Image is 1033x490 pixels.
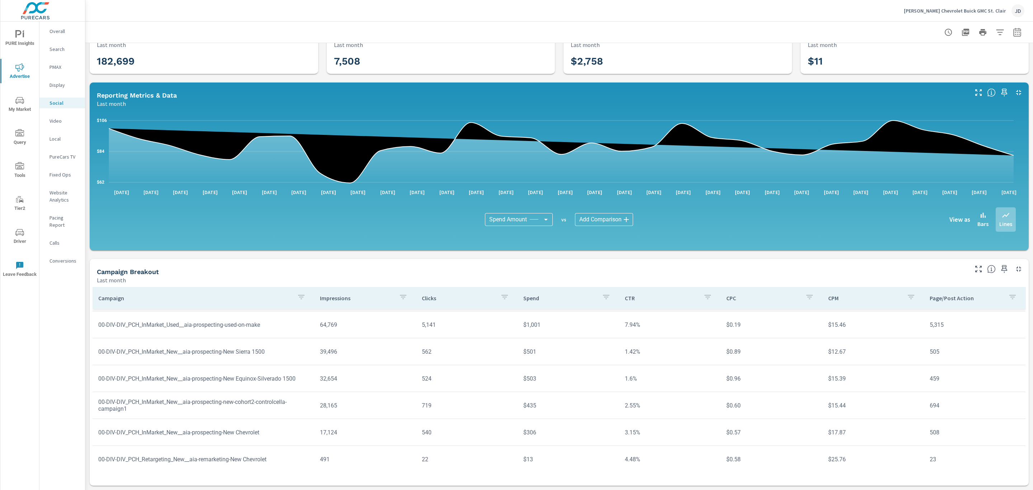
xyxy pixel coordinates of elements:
button: Print Report [976,25,990,39]
text: $106 [97,118,107,123]
td: $501 [518,343,619,361]
p: [DATE] [138,189,164,196]
td: 00-DIV-DIV_PCH_InMarket_New__aia-prospecting-New Equinox-Silverado 1500 [93,369,314,388]
text: $84 [97,149,104,154]
p: Conversions [49,257,79,264]
p: [DATE] [641,189,666,196]
text: $62 [97,180,104,185]
td: $25.76 [822,450,924,468]
td: $503 [518,369,619,388]
div: Local [39,133,85,144]
p: [PERSON_NAME] Chevrolet Buick GMC St. Clair [904,8,1006,14]
p: [DATE] [907,189,933,196]
p: Clicks [422,295,495,302]
td: 5,315 [924,316,1025,334]
td: $0.57 [721,423,822,442]
p: Pacing Report [49,214,79,228]
p: [DATE] [257,189,282,196]
div: Fixed Ops [39,169,85,180]
p: [DATE] [789,189,814,196]
p: Calls [49,239,79,246]
span: My Market [3,96,37,114]
p: Search [49,46,79,53]
td: 719 [416,396,518,415]
td: 00-DIV-DIV_PCH_InMarket_New__aia-prospecting-new-cohort2-controlcella-campaign1 [93,393,314,418]
td: 00-DIV-DIV_PCH_InMarket_New__aia-prospecting-New Sierra 1500 [93,343,314,361]
td: 1.42% [619,343,721,361]
span: Spend Amount [489,216,527,223]
td: 23 [924,450,1025,468]
p: [DATE] [582,189,607,196]
p: Local [49,135,79,142]
td: $0.60 [721,396,822,415]
p: [DATE] [878,189,903,196]
td: $0.58 [721,450,822,468]
div: Search [39,44,85,55]
p: CPM [828,295,901,302]
span: Query [3,129,37,147]
button: Make Fullscreen [973,263,984,275]
td: 7.94% [619,316,721,334]
td: 5,141 [416,316,518,334]
p: Last month [571,41,600,49]
h5: Campaign Breakout [97,268,159,275]
p: Last month [97,276,126,284]
p: Display [49,81,79,89]
td: $0.96 [721,369,822,388]
span: Tools [3,162,37,180]
span: Driver [3,228,37,246]
span: Understand Social data over time and see how metrics compare to each other. [987,88,996,97]
td: 17,124 [314,423,416,442]
td: 28,165 [314,396,416,415]
td: 524 [416,369,518,388]
span: PURE Insights [3,30,37,48]
td: 22 [416,450,518,468]
td: 64,769 [314,316,416,334]
div: JD [1011,4,1024,17]
p: Fixed Ops [49,171,79,178]
div: nav menu [0,22,39,286]
h3: 182,699 [97,55,311,67]
td: 00-DIV-DIV_PCH_InMarket_Used__aia-prospecting-used-on-make [93,316,314,334]
p: [DATE] [494,189,519,196]
td: 1.6% [619,369,721,388]
div: Spend Amount [485,213,553,226]
p: [DATE] [198,189,223,196]
p: [DATE] [523,189,548,196]
p: [DATE] [671,189,696,196]
td: $15.44 [822,396,924,415]
p: [DATE] [434,189,459,196]
p: Video [49,117,79,124]
td: 694 [924,396,1025,415]
td: $13 [518,450,619,468]
div: Display [39,80,85,90]
td: $435 [518,396,619,415]
p: [DATE] [316,189,341,196]
p: [DATE] [345,189,371,196]
td: $0.19 [721,316,822,334]
p: [DATE] [967,189,992,196]
td: 2.55% [619,396,721,415]
p: Spend [523,295,596,302]
p: [DATE] [612,189,637,196]
td: 459 [924,369,1025,388]
button: Make Fullscreen [973,87,984,98]
td: 4.48% [619,450,721,468]
span: Save this to your personalized report [999,263,1010,275]
p: PureCars TV [49,153,79,160]
div: Conversions [39,255,85,266]
div: Pacing Report [39,212,85,230]
td: 39,496 [314,343,416,361]
p: [DATE] [553,189,578,196]
p: PMAX [49,63,79,71]
button: Apply Filters [993,25,1007,39]
p: [DATE] [996,189,1022,196]
p: [DATE] [760,189,785,196]
span: This is a summary of Social performance results by campaign. Each column can be sorted. [987,265,996,273]
p: CPC [726,295,799,302]
p: Overall [49,28,79,35]
td: $17.87 [822,423,924,442]
td: $306 [518,423,619,442]
div: Add Comparison [575,213,633,226]
td: 491 [314,450,416,468]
